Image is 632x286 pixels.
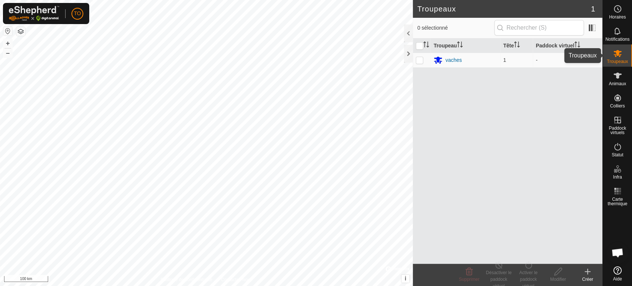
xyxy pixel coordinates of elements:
span: Statut [612,153,623,157]
p-sorticon: Activer pour trier [514,43,520,49]
span: Carte thermique [605,197,630,206]
button: Couches de carte [16,27,25,36]
div: vaches [445,56,462,64]
span: TO [74,10,81,17]
button: + [3,39,12,48]
span: 1 [503,57,506,63]
span: i [405,275,406,282]
span: Troupeaux [607,59,628,64]
p-sorticon: Activer pour trier [457,43,463,49]
div: Modifier [543,276,573,283]
span: Notifications [605,37,629,41]
input: Rechercher (S) [494,20,584,36]
span: 0 sélectionné [417,24,494,32]
p-sorticon: Activer pour trier [423,43,429,49]
a: Contactez-nous [221,276,252,283]
th: Troupeau [431,39,500,53]
span: Colliers [610,104,625,108]
span: Supprimer [459,277,479,282]
button: – [3,49,12,57]
button: i [401,275,409,283]
span: Paddock virtuels [605,126,630,135]
th: Tête [500,39,533,53]
a: Politique de confidentialité [161,276,212,283]
button: Réinitialiser la carte [3,27,12,36]
span: Infra [613,175,622,179]
span: Animaux [609,82,626,86]
span: Horaires [609,15,626,19]
div: Open chat [606,242,629,264]
td: - [533,53,602,67]
div: Créer [573,276,602,283]
h2: Troupeaux [417,4,591,13]
p-sorticon: Activer pour trier [574,43,580,49]
a: Aide [603,263,632,284]
span: 1 [591,3,595,14]
span: Aide [613,277,622,281]
img: Logo Gallagher [9,6,59,21]
th: Paddock virtuel [533,39,602,53]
